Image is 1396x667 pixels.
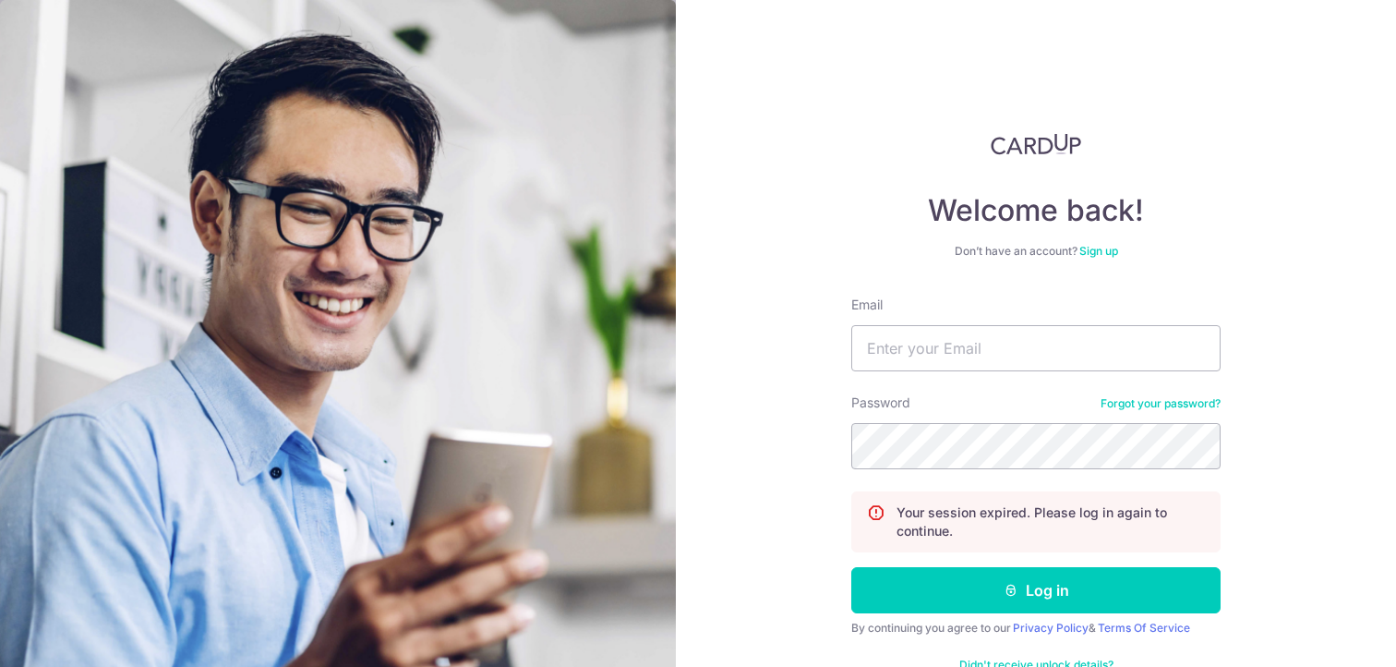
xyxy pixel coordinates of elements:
a: Privacy Policy [1013,621,1089,635]
p: Your session expired. Please log in again to continue. [897,503,1205,540]
label: Email [851,296,883,314]
button: Log in [851,567,1221,613]
h4: Welcome back! [851,192,1221,229]
a: Sign up [1079,244,1118,258]
a: Terms Of Service [1098,621,1190,635]
div: Don’t have an account? [851,244,1221,259]
label: Password [851,394,910,412]
input: Enter your Email [851,325,1221,371]
a: Forgot your password? [1101,396,1221,411]
div: By continuing you agree to our & [851,621,1221,636]
img: CardUp Logo [991,133,1081,155]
